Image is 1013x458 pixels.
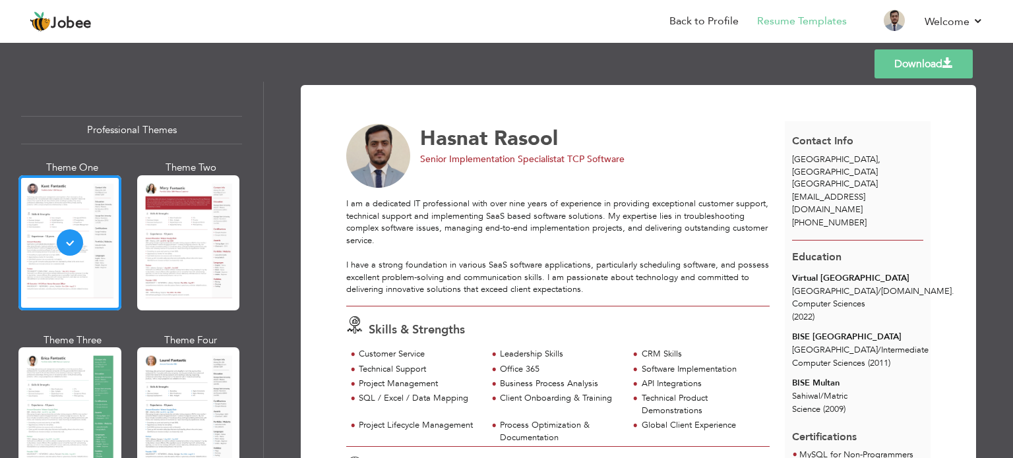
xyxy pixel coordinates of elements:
[642,392,762,416] div: Technical Product Demonstrations
[21,161,124,175] div: Theme One
[925,14,983,30] a: Welcome
[30,11,51,32] img: jobee.io
[500,392,621,405] div: Client Onboarding & Training
[359,348,479,360] div: Customer Service
[359,392,479,405] div: SQL / Excel / Data Mapping
[669,14,739,29] a: Back to Profile
[868,357,890,369] span: (2011)
[792,331,923,343] div: BISE [GEOGRAPHIC_DATA]
[642,378,762,390] div: API Integrations
[792,357,865,369] span: Computer Sciences
[792,344,929,356] span: [GEOGRAPHIC_DATA] Intermediate
[792,178,878,190] span: [GEOGRAPHIC_DATA]
[500,419,621,444] div: Process Optimization & Documentation
[500,348,621,360] div: Leadership Skills
[884,10,905,31] img: Profile Img
[792,134,853,148] span: Contact Info
[823,403,845,415] span: (2009)
[785,154,931,190] div: [GEOGRAPHIC_DATA]
[359,419,479,432] div: Project Lifecycle Management
[820,390,824,402] span: /
[875,49,973,78] a: Download
[792,420,857,445] span: Certifications
[420,125,488,152] span: Hasnat
[557,153,625,165] span: at TCP Software
[359,378,479,390] div: Project Management
[494,125,558,152] span: Rasool
[642,348,762,360] div: CRM Skills
[51,16,92,31] span: Jobee
[140,333,243,347] div: Theme Four
[792,154,878,165] span: [GEOGRAPHIC_DATA]
[359,363,479,376] div: Technical Support
[878,154,880,165] span: ,
[30,11,92,32] a: Jobee
[369,322,465,338] span: Skills & Strengths
[792,250,842,264] span: Education
[21,333,124,347] div: Theme Three
[792,191,865,215] span: [EMAIL_ADDRESS][DOMAIN_NAME]
[346,124,411,188] img: No image
[792,272,923,285] div: Virtual [GEOGRAPHIC_DATA]
[21,116,242,144] div: Professional Themes
[878,344,881,356] span: /
[420,153,557,165] span: Senior Implementation Specialist
[140,161,243,175] div: Theme Two
[500,363,621,376] div: Office 365
[792,311,814,323] span: (2022)
[757,14,847,29] a: Resume Templates
[500,378,621,390] div: Business Process Analysis
[642,419,762,432] div: Global Client Experience
[792,390,847,402] span: Sahiwal Matric
[792,377,923,389] div: BISE Multan
[792,403,820,415] span: Science
[346,198,770,296] p: I am a dedicated IT professional with over nine years of experience in providing exceptional cust...
[642,363,762,376] div: Software Implementation
[792,217,867,229] span: [PHONE_NUMBER]
[792,285,954,310] span: [GEOGRAPHIC_DATA] [DOMAIN_NAME]. Computer Sciences
[878,285,881,297] span: /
